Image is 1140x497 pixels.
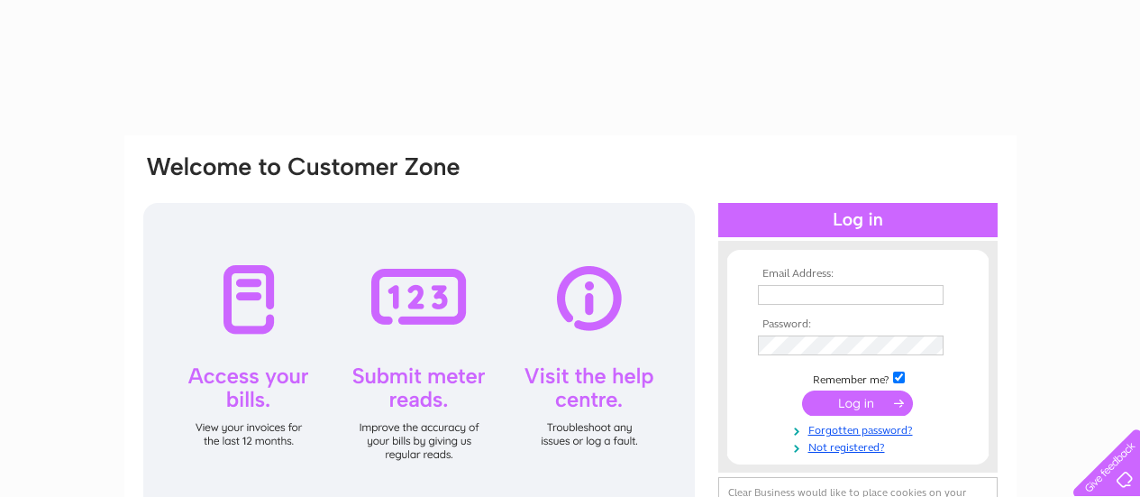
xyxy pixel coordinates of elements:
input: Submit [802,391,913,416]
a: Forgotten password? [758,420,962,437]
th: Password: [753,318,962,331]
td: Remember me? [753,369,962,387]
a: Not registered? [758,437,962,455]
th: Email Address: [753,268,962,281]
